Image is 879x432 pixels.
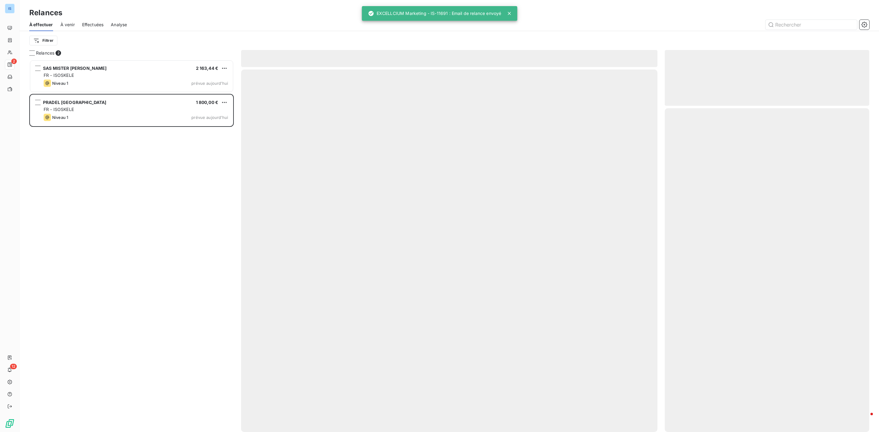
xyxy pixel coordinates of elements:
[191,115,228,120] span: prévue aujourd’hui
[43,66,107,71] span: SAS MISTER [PERSON_NAME]
[10,364,17,369] span: 12
[191,81,228,86] span: prévue aujourd’hui
[196,66,219,71] span: 2 163,44 €
[196,100,219,105] span: 1 800,00 €
[29,22,53,28] span: À effectuer
[36,50,54,56] span: Relances
[52,115,68,120] span: Niveau 1
[44,73,74,78] span: FR - ISOSKELE
[82,22,104,28] span: Effectuées
[858,411,873,426] iframe: Intercom live chat
[43,100,107,105] span: PRADEL [GEOGRAPHIC_DATA]
[60,22,75,28] span: À venir
[29,36,57,45] button: Filtrer
[52,81,68,86] span: Niveau 1
[5,419,15,428] img: Logo LeanPay
[29,7,62,18] h3: Relances
[56,50,61,56] span: 2
[44,107,74,112] span: FR - ISOSKELE
[765,20,857,30] input: Rechercher
[368,8,501,19] div: EXCELLCIUM Marketing - IS-11691 : Email de relance envoyé
[5,4,15,13] div: IS
[11,59,17,64] span: 2
[111,22,127,28] span: Analyse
